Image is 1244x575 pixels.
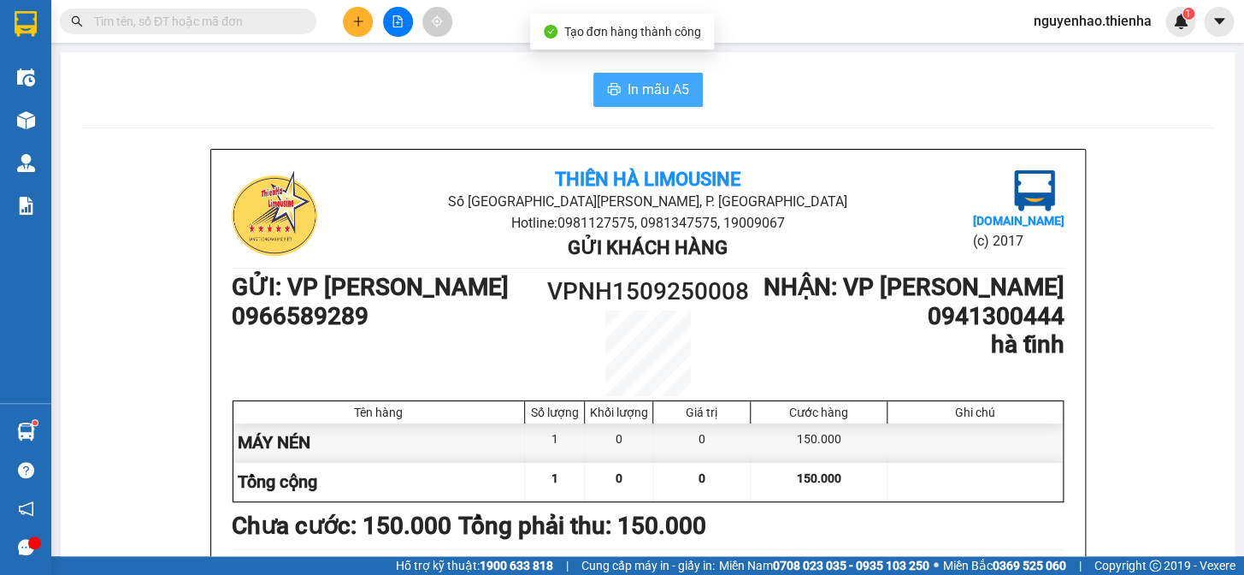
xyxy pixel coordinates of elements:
[555,169,740,190] b: Thiên Hà Limousine
[15,11,37,37] img: logo-vxr
[18,462,34,478] span: question-circle
[544,25,557,39] span: check-circle
[17,68,35,86] img: warehouse-icon
[529,406,580,419] div: Số lượng
[1185,8,1191,20] span: 1
[581,556,715,575] span: Cung cấp máy in - giấy in:
[751,424,887,462] div: 150.000
[18,539,34,555] span: message
[1079,556,1082,575] span: |
[17,154,35,172] img: warehouse-icon
[458,512,706,540] b: Tổng phải thu: 150.000
[370,191,925,212] li: Số [GEOGRAPHIC_DATA][PERSON_NAME], P. [GEOGRAPHIC_DATA]
[383,7,413,37] button: file-add
[94,12,296,31] input: Tìm tên, số ĐT hoặc mã đơn
[1204,7,1234,37] button: caret-down
[431,15,443,27] span: aim
[238,406,521,419] div: Tên hàng
[160,63,715,85] li: Hotline: 0981127575, 0981347575, 19009067
[1182,8,1194,20] sup: 1
[422,7,452,37] button: aim
[396,556,553,575] span: Hỗ trợ kỹ thuật:
[551,471,558,485] span: 1
[616,471,622,485] span: 0
[585,424,653,462] div: 0
[17,197,35,215] img: solution-icon
[943,556,1066,575] span: Miền Bắc
[763,273,1064,301] b: NHẬN : VP [PERSON_NAME]
[352,15,364,27] span: plus
[568,237,728,258] b: Gửi khách hàng
[892,406,1058,419] div: Ghi chú
[71,15,83,27] span: search
[972,214,1064,228] b: [DOMAIN_NAME]
[752,302,1064,331] h1: 0941300444
[773,559,929,572] strong: 0708 023 035 - 0935 103 250
[1149,560,1161,572] span: copyright
[525,424,585,462] div: 1
[238,471,317,492] span: Tổng cộng
[796,471,840,485] span: 150.000
[160,42,715,63] li: Số [GEOGRAPHIC_DATA][PERSON_NAME], P. [GEOGRAPHIC_DATA]
[343,7,373,37] button: plus
[752,330,1064,359] h1: hà tĩnh
[21,21,107,107] img: logo.jpg
[755,406,881,419] div: Cước hàng
[232,273,509,301] b: GỬI : VP [PERSON_NAME]
[266,554,504,570] li: Người gửi hàng xác nhận
[593,73,703,107] button: printerIn mẫu A5
[392,15,404,27] span: file-add
[480,559,553,572] strong: 1900 633 818
[232,170,317,256] img: logo.jpg
[1173,14,1188,29] img: icon-new-feature
[1014,170,1055,211] img: logo.jpg
[607,82,621,98] span: printer
[564,25,701,39] span: Tạo đơn hàng thành công
[370,212,925,234] li: Hotline: 0981127575, 0981347575, 19009067
[32,420,38,425] sup: 1
[825,554,1064,570] li: 13:40[DATE]
[18,501,34,517] span: notification
[628,79,689,100] span: In mẫu A5
[993,559,1066,572] strong: 0369 525 060
[232,302,544,331] h1: 0966589289
[972,230,1064,252] li: (c) 2017
[657,406,746,419] div: Giá trị
[1212,14,1227,29] span: caret-down
[566,556,569,575] span: |
[699,471,705,485] span: 0
[719,556,929,575] span: Miền Nam
[934,562,939,569] span: ⚪️
[544,273,752,311] h1: VPNH1509250008
[232,512,451,540] b: Chưa cước : 150.000
[21,124,298,152] b: GỬI : VP [PERSON_NAME]
[17,423,35,441] img: warehouse-icon
[589,406,648,419] div: Khối lượng
[17,111,35,129] img: warehouse-icon
[1020,10,1165,32] span: nguyenhao.thienha
[233,424,526,462] div: MÁY NÉN
[653,424,751,462] div: 0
